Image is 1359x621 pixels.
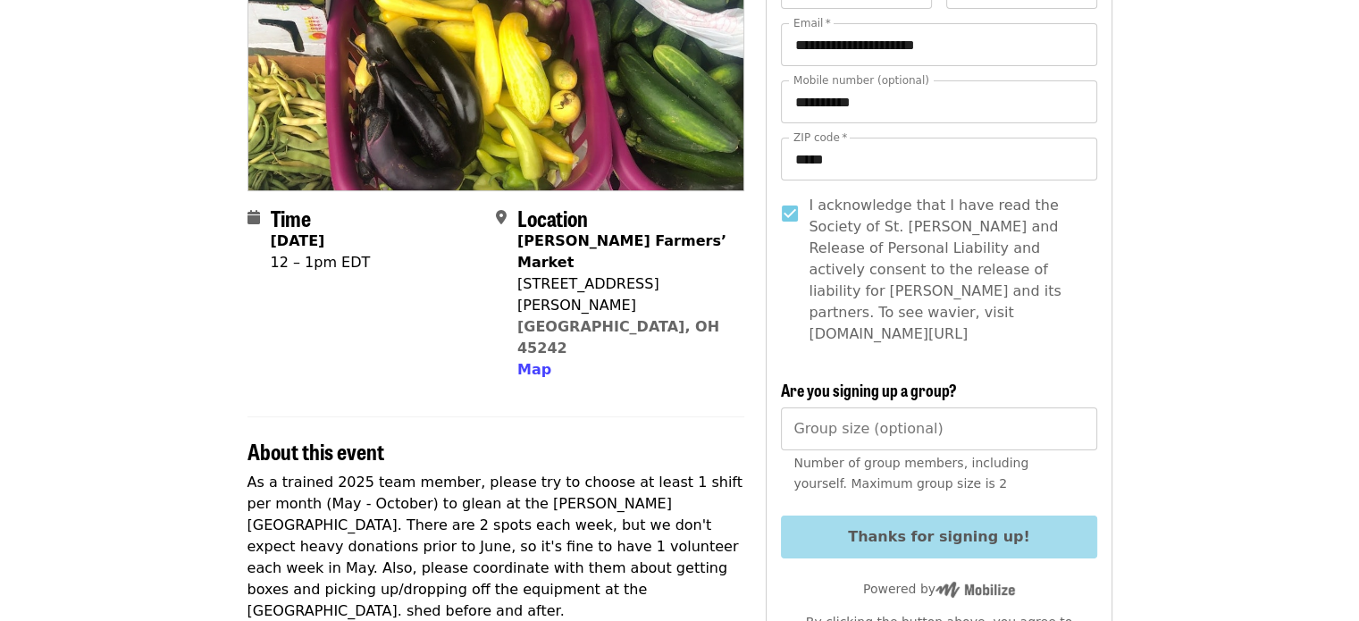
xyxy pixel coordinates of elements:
i: calendar icon [247,209,260,226]
div: [STREET_ADDRESS][PERSON_NAME] [517,273,730,316]
span: I acknowledge that I have read the Society of St. [PERSON_NAME] and Release of Personal Liability... [809,195,1082,345]
span: Location [517,202,588,233]
strong: [PERSON_NAME] Farmers’ Market [517,232,726,271]
a: [GEOGRAPHIC_DATA], OH 45242 [517,318,719,357]
label: Email [793,18,831,29]
input: Email [781,23,1096,66]
label: Mobile number (optional) [793,75,929,86]
img: Powered by Mobilize [935,582,1015,598]
strong: [DATE] [271,232,325,249]
input: [object Object] [781,407,1096,450]
button: Map [517,359,551,381]
span: Time [271,202,311,233]
input: Mobile number (optional) [781,80,1096,123]
span: Powered by [863,582,1015,596]
input: ZIP code [781,138,1096,180]
span: Are you signing up a group? [781,378,957,401]
span: About this event [247,435,384,466]
label: ZIP code [793,132,847,143]
div: 12 – 1pm EDT [271,252,371,273]
i: map-marker-alt icon [496,209,507,226]
span: Number of group members, including yourself. Maximum group size is 2 [793,456,1028,491]
button: Thanks for signing up! [781,516,1096,558]
span: Map [517,361,551,378]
